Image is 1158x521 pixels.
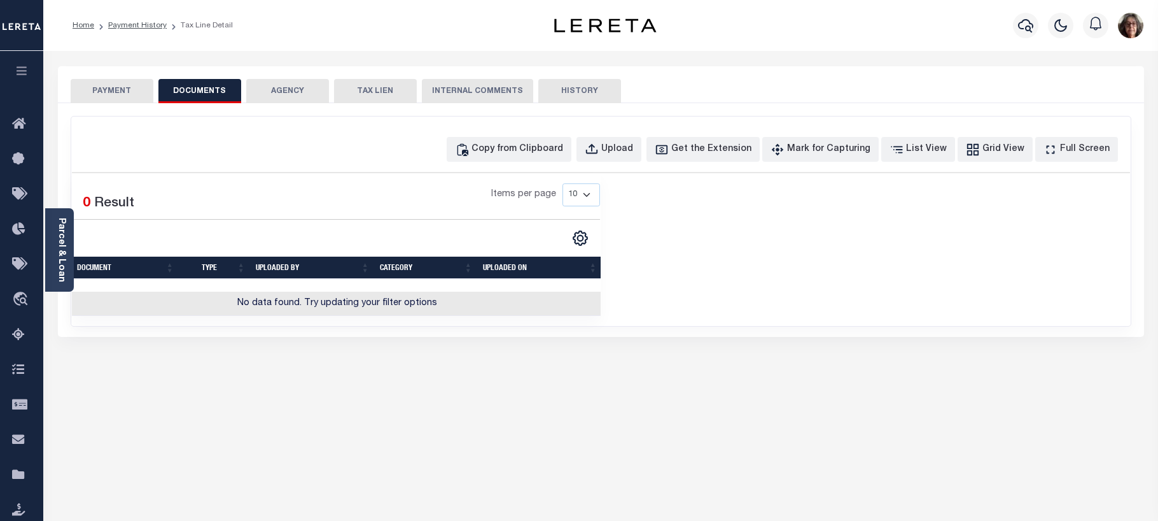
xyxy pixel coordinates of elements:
[167,20,233,31] li: Tax Line Detail
[958,137,1033,162] button: Grid View
[447,137,571,162] button: Copy from Clipboard
[478,257,603,279] th: UPLOADED ON: activate to sort column ascending
[471,143,563,157] div: Copy from Clipboard
[787,143,870,157] div: Mark for Capturing
[601,143,633,157] div: Upload
[83,197,90,210] span: 0
[12,292,32,308] i: travel_explore
[251,257,375,279] th: UPLOADED BY: activate to sort column ascending
[982,143,1024,157] div: Grid View
[375,257,478,279] th: CATEGORY: activate to sort column ascending
[538,79,621,103] button: HISTORY
[491,188,556,202] span: Items per page
[72,292,603,317] td: No data found. Try updating your filter options
[646,137,760,162] button: Get the Extension
[671,143,751,157] div: Get the Extension
[906,143,947,157] div: List View
[422,79,533,103] button: INTERNAL COMMENTS
[72,257,179,279] th: Document: activate to sort column ascending
[179,257,251,279] th: TYPE: activate to sort column ascending
[108,22,167,29] a: Payment History
[554,18,656,32] img: logo-dark.svg
[71,79,153,103] button: PAYMENT
[334,79,417,103] button: TAX LIEN
[1060,143,1110,157] div: Full Screen
[57,218,66,282] a: Parcel & Loan
[94,194,134,214] label: Result
[576,137,641,162] button: Upload
[73,22,94,29] a: Home
[881,137,955,162] button: List View
[1035,137,1118,162] button: Full Screen
[246,79,329,103] button: AGENCY
[762,137,879,162] button: Mark for Capturing
[158,79,241,103] button: DOCUMENTS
